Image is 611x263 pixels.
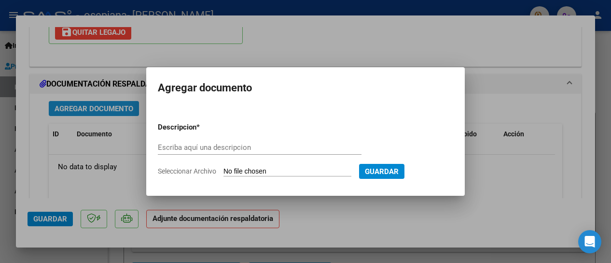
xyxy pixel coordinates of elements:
span: Guardar [365,167,399,176]
span: Seleccionar Archivo [158,167,216,175]
button: Guardar [359,164,404,179]
div: Open Intercom Messenger [578,230,601,253]
p: Descripcion [158,122,247,133]
h2: Agregar documento [158,79,453,97]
